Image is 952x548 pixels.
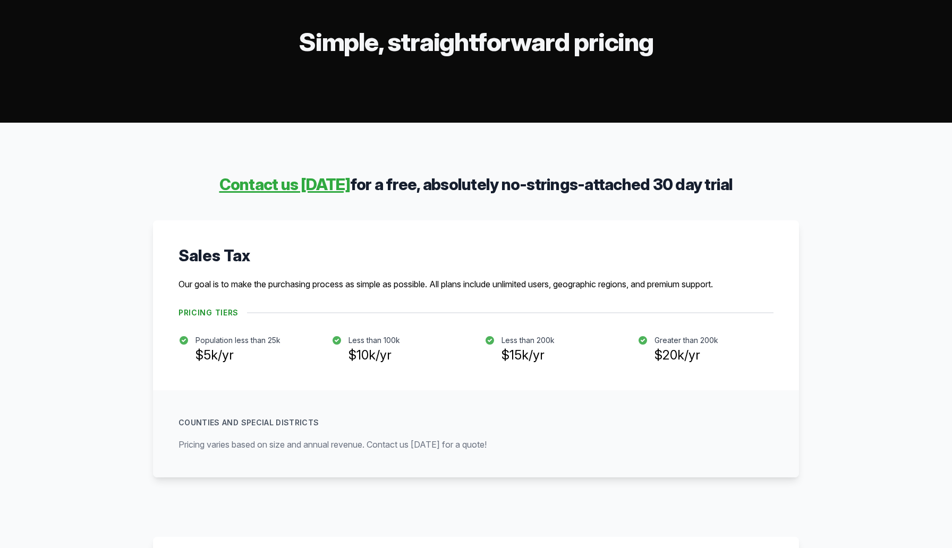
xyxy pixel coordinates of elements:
p: Counties and Special Districts [178,417,319,428]
h3: for a free, absolutely no-strings-attached 30 day trial [153,174,799,195]
h4: Pricing Tiers [178,307,247,318]
h3: $5k/yr [195,346,280,365]
p: Pricing varies based on size and annual revenue. Contact us [DATE] for a quote! [178,437,773,452]
h3: $20k/yr [654,346,718,365]
p: Population less than 25k [195,335,280,346]
p: Greater than 200k [654,335,718,346]
h2: Simple, straightforward pricing [149,29,803,55]
p: Our goal is to make the purchasing process as simple as possible. All plans include unlimited use... [178,278,773,290]
h3: Sales Tax [178,246,773,265]
p: Less than 100k [348,335,400,346]
h3: $15k/yr [501,346,555,365]
h3: $10k/yr [348,346,400,365]
p: Less than 200k [501,335,555,346]
a: Contact us [DATE] [219,175,350,194]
